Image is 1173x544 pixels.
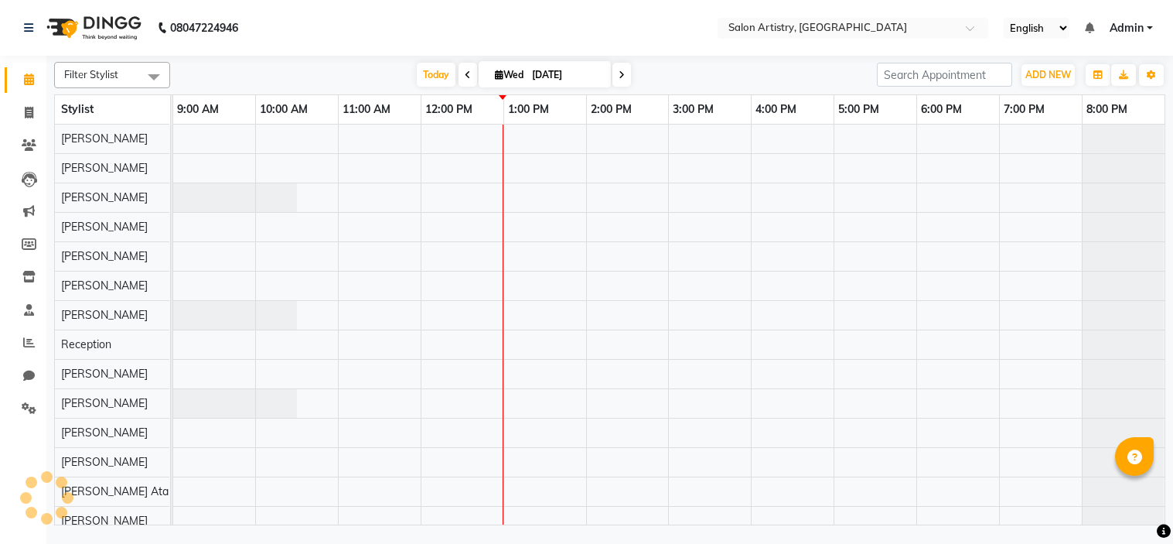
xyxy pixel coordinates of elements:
[61,484,201,498] span: [PERSON_NAME] Ata Waris
[61,102,94,116] span: Stylist
[339,98,394,121] a: 11:00 AM
[421,98,476,121] a: 12:00 PM
[256,98,312,121] a: 10:00 AM
[61,455,148,469] span: [PERSON_NAME]
[1110,20,1144,36] span: Admin
[170,6,238,50] b: 08047224946
[917,98,966,121] a: 6:00 PM
[587,98,636,121] a: 2:00 PM
[61,426,148,440] span: [PERSON_NAME]
[61,514,148,528] span: [PERSON_NAME]
[173,98,223,121] a: 9:00 AM
[61,161,148,175] span: [PERSON_NAME]
[1025,69,1071,80] span: ADD NEW
[61,396,148,410] span: [PERSON_NAME]
[1000,98,1049,121] a: 7:00 PM
[61,308,148,322] span: [PERSON_NAME]
[61,220,148,234] span: [PERSON_NAME]
[877,63,1012,87] input: Search Appointment
[61,367,148,381] span: [PERSON_NAME]
[834,98,883,121] a: 5:00 PM
[417,63,455,87] span: Today
[61,249,148,263] span: [PERSON_NAME]
[61,132,148,145] span: [PERSON_NAME]
[491,69,527,80] span: Wed
[39,6,145,50] img: logo
[527,63,605,87] input: 2025-09-03
[1083,98,1131,121] a: 8:00 PM
[504,98,553,121] a: 1:00 PM
[752,98,800,121] a: 4:00 PM
[669,98,718,121] a: 3:00 PM
[61,190,148,204] span: [PERSON_NAME]
[1021,64,1075,86] button: ADD NEW
[61,279,148,293] span: [PERSON_NAME]
[61,337,111,351] span: Reception
[64,68,118,80] span: Filter Stylist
